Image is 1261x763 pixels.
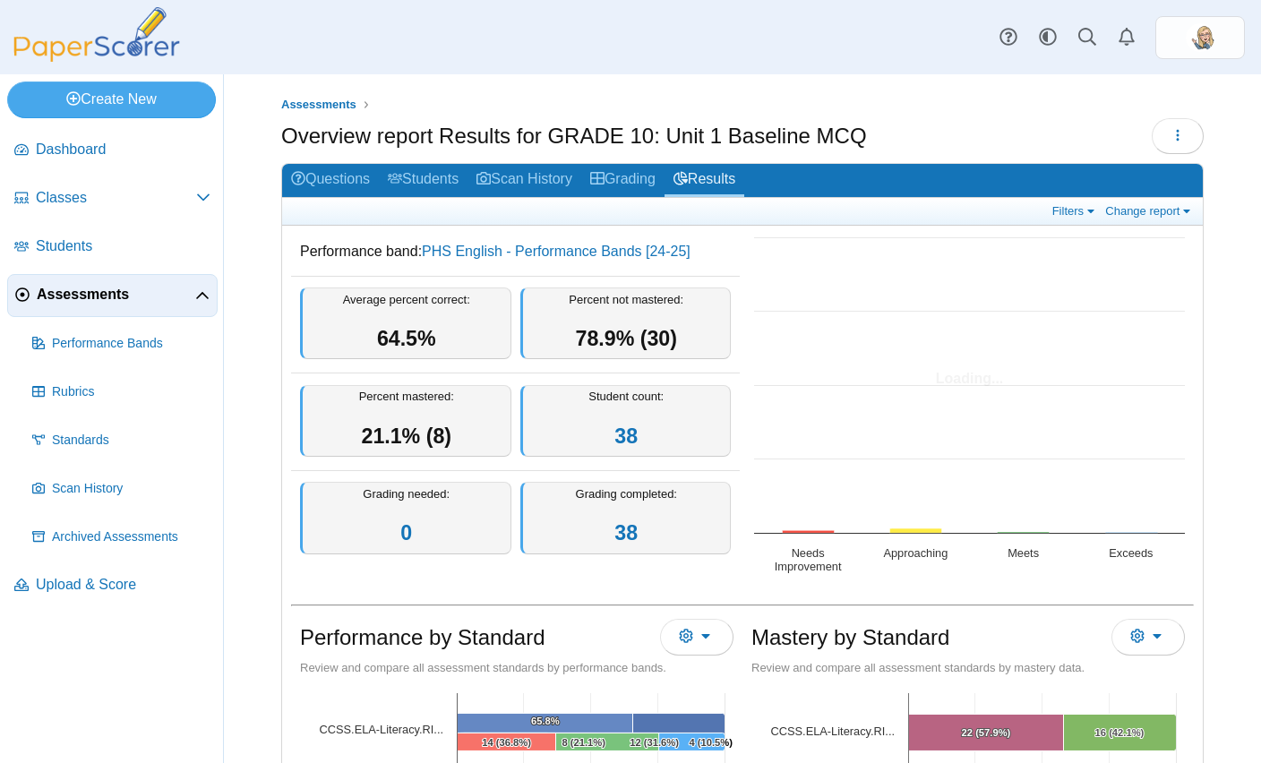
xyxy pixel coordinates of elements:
a: ps.zKYLFpFWctilUouI [1155,16,1245,59]
tspan: CCSS.ELA-Literacy.RI... [320,723,443,736]
span: Loading... [936,371,1004,386]
a: Assessments [7,274,218,317]
a: PHS English - Performance Bands [24-25] [422,244,691,259]
a: Create New [7,81,216,117]
span: Rubrics [52,383,210,401]
span: Dashboard [36,140,210,159]
svg: Interactive chart [745,228,1194,587]
a: Upload & Score [7,564,218,607]
span: Assessments [281,98,356,111]
a: Students [379,164,468,197]
div: Chart. Highcharts interactive chart. [745,228,1194,587]
a: Rubrics [25,371,218,414]
div: Student count: [520,385,732,458]
a: Grading [581,164,665,197]
div: Review and compare all assessment standards by performance bands. [300,660,733,676]
a: Questions [282,164,379,197]
a: Students [7,226,218,269]
span: Upload & Score [36,575,210,595]
a: 0 [400,521,412,544]
a: PaperScorer [7,49,186,64]
text: Needs Improvement [775,546,842,573]
a: Filters [1048,203,1102,219]
h1: Performance by Standard [300,622,545,653]
a: Assessments [277,94,361,116]
div: Review and compare all assessment standards by mastery data. [751,660,1185,676]
a: 38 [614,521,638,544]
span: 78.9% (30) [576,327,677,350]
span: 64.5% [377,327,436,350]
span: Scan History [52,480,210,498]
button: More options [1111,619,1185,655]
h1: Overview report Results for GRADE 10: Unit 1 Baseline MCQ [281,121,867,151]
a: Alerts [1107,18,1146,57]
a: Change report [1101,203,1198,219]
span: 21.1% (8) [361,424,451,448]
h1: Mastery by Standard [751,622,949,653]
div: Average percent correct: [300,287,511,360]
button: More options [660,619,733,655]
div: Percent not mastered: [520,287,732,360]
a: [object Object] [320,723,443,736]
img: ps.zKYLFpFWctilUouI [1186,23,1214,52]
img: PaperScorer [7,7,186,62]
div: Percent mastered: [300,385,511,458]
a: CCSS.ELA-Literacy.RI.9-10.6 [771,724,895,738]
span: Students [36,236,210,256]
span: Performance Bands [52,335,210,353]
dd: Performance band: [291,228,740,275]
text: Meets [1008,546,1039,560]
div: Grading completed: [520,482,732,554]
a: Scan History [25,467,218,510]
div: Grading needed: [300,482,511,554]
text: Exceeds [1109,546,1153,560]
a: Results [665,164,744,197]
span: Classes [36,188,196,208]
text: Approaching [883,546,948,560]
span: Archived Assessments [52,528,210,546]
a: Classes [7,177,218,220]
span: Assessments [37,285,195,304]
a: 38 [614,424,638,448]
a: Standards [25,419,218,462]
tspan: CCSS.ELA-Literacy.RI... [771,724,895,738]
span: Standards [52,432,210,450]
a: Scan History [468,164,581,197]
a: Dashboard [7,129,218,172]
a: Performance Bands [25,322,218,365]
a: Archived Assessments [25,516,218,559]
span: Emily Wasley [1186,23,1214,52]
